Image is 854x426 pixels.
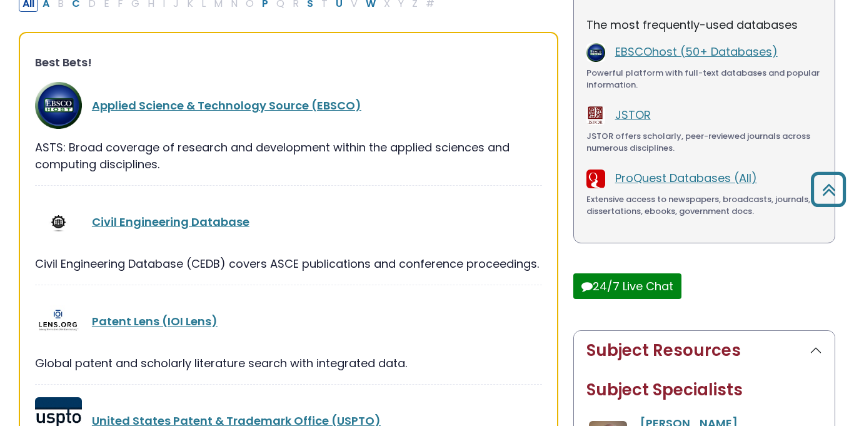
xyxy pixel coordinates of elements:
p: The most frequently-used databases [586,16,822,33]
h3: Best Bets! [35,56,542,69]
a: Back to Top [806,178,851,201]
button: Subject Resources [574,331,835,370]
h2: Subject Specialists [586,380,822,400]
div: Extensive access to newspapers, broadcasts, journals, dissertations, ebooks, government docs. [586,193,822,218]
div: ASTS: Broad coverage of research and development within the applied sciences and computing discip... [35,139,542,173]
a: Applied Science & Technology Source (EBSCO) [92,98,361,113]
div: JSTOR offers scholarly, peer-reviewed journals across numerous disciplines. [586,130,822,155]
div: Powerful platform with full-text databases and popular information. [586,67,822,91]
a: EBSCOhost (50+ Databases) [615,44,778,59]
a: ProQuest Databases (All) [615,170,757,186]
div: Civil Engineering Database (CEDB) covers ASCE publications and conference proceedings. [35,255,542,272]
a: Patent Lens (IOI Lens) [92,313,218,329]
a: JSTOR [615,107,651,123]
button: 24/7 Live Chat [573,273,681,299]
div: Global patent and scholarly literature search with integrated data. [35,355,542,372]
a: Civil Engineering Database [92,214,249,230]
